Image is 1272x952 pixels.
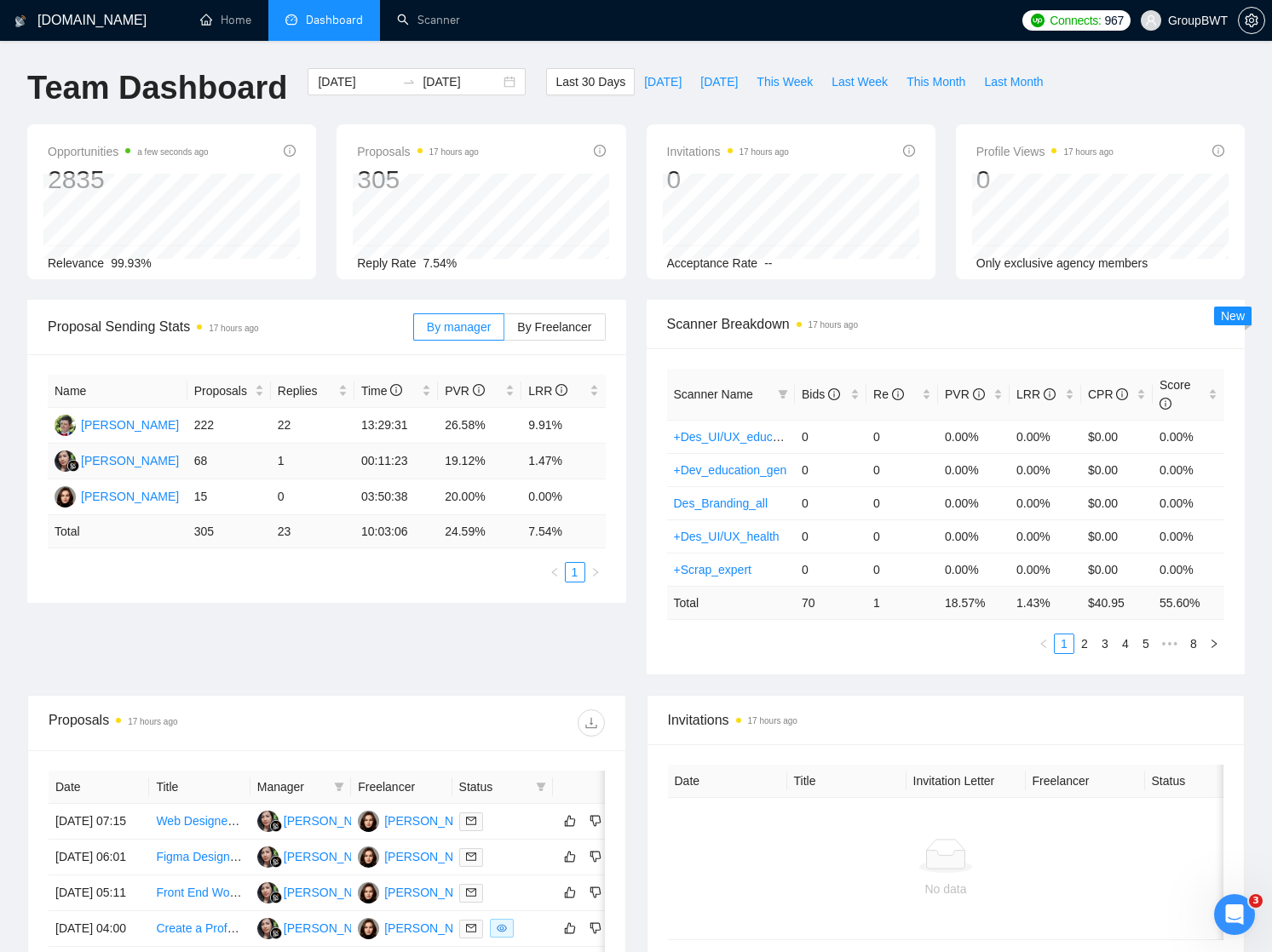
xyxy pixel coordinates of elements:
[55,489,179,502] a: SK[PERSON_NAME]
[1010,420,1081,453] td: 0.00%
[546,68,635,95] button: Last 30 Days
[564,921,576,935] span: like
[1081,553,1153,586] td: $0.00
[187,444,271,479] td: 68
[560,882,580,903] button: like
[149,771,250,804] th: Title
[1050,11,1101,30] span: Connects:
[560,918,580,938] button: like
[397,13,460,27] a: searchScanner
[156,850,431,863] a: Figma Designer Needed for App Design Refinement
[564,814,576,828] span: like
[271,515,354,548] td: 23
[585,811,606,831] button: dislike
[866,453,938,486] td: 0
[187,515,271,548] td: 305
[357,256,416,270] span: Reply Rate
[802,387,840,401] span: Bids
[667,313,1225,335] span: Scanner Breakdown
[590,814,601,828] span: dislike
[1153,586,1224,619] td: 55.60 %
[778,389,788,399] span: filter
[257,920,382,934] a: SN[PERSON_NAME]
[1153,486,1224,519] td: 0.00%
[521,479,605,515] td: 0.00%
[187,479,271,515] td: 15
[445,384,485,398] span: PVR
[1016,387,1056,401] span: LRR
[975,68,1052,95] button: Last Month
[384,811,482,830] div: [PERSON_NAME]
[27,68,287,108] h1: Team Dashboard
[528,384,567,398] span: LRR
[809,320,858,330] time: 17 hours ago
[1160,398,1171,410] span: info-circle
[873,387,904,401] span: Re
[271,479,354,515] td: 0
[1010,553,1081,586] td: 0.00%
[795,553,866,586] td: 0
[938,420,1010,453] td: 0.00%
[1116,388,1128,400] span: info-circle
[585,562,606,582] li: Next Page
[459,777,529,796] span: Status
[976,256,1148,270] span: Only exclusive agency members
[278,381,335,400] span: Replies
[1031,14,1045,27] img: upwork-logo.png
[390,384,402,396] span: info-circle
[358,811,379,832] img: SK
[48,163,209,196] div: 2835
[357,141,479,162] span: Proposals
[1075,634,1094,653] a: 2
[674,530,780,543] a: +Des_UI/UX_health
[55,486,76,508] img: SK
[866,553,938,586] td: 0
[55,450,76,472] img: SN
[1184,634,1203,653] a: 8
[285,14,297,26] span: dashboard
[907,765,1026,798] th: Invitation Letter
[740,147,789,157] time: 17 hours ago
[521,515,605,548] td: 7.54 %
[590,886,601,899] span: dislike
[544,562,565,582] li: Previous Page
[1081,453,1153,486] td: $0.00
[747,68,822,95] button: This Week
[1033,634,1054,654] button: left
[270,892,282,903] img: gigradar-bm.png
[149,875,250,911] td: Front End Wordpress Web Designer
[48,375,187,408] th: Name
[156,886,348,899] a: Front End Wordpress Web Designer
[270,856,282,868] img: gigradar-bm.png
[257,811,279,832] img: SN
[594,145,606,157] span: info-circle
[271,408,354,444] td: 22
[427,320,491,334] span: By manager
[700,72,738,91] span: [DATE]
[55,415,76,436] img: AS
[550,567,560,577] span: left
[48,256,104,270] span: Relevance
[668,765,787,798] th: Date
[361,384,402,398] span: Time
[497,923,507,933] span: eye
[149,911,250,947] td: Create a Professional Carrd Landing Page
[764,256,772,270] span: --
[976,163,1114,196] div: 0
[976,141,1114,162] span: Profile Views
[1153,519,1224,553] td: 0.00%
[521,408,605,444] td: 9.91%
[536,782,546,792] span: filter
[757,72,813,91] span: This Week
[1204,634,1224,654] button: right
[67,460,79,472] img: gigradar-bm.png
[48,141,209,162] span: Opportunities
[1145,765,1264,798] th: Status
[1074,634,1095,654] li: 2
[555,72,625,91] span: Last 30 Days
[438,408,521,444] td: 26.58%
[438,479,521,515] td: 20.00%
[423,256,458,270] span: 7.54%
[1183,634,1204,654] li: 8
[945,387,985,401] span: PVR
